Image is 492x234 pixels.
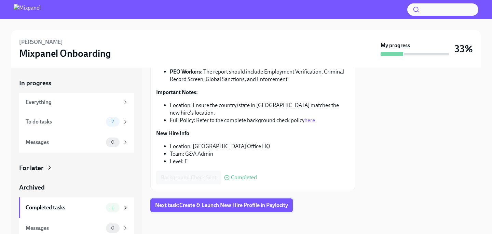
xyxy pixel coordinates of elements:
[19,164,43,172] div: For later
[107,225,119,231] span: 0
[304,117,315,123] a: here
[231,175,257,180] span: Completed
[170,68,201,75] strong: PEO Workers
[170,143,350,150] li: Location: [GEOGRAPHIC_DATA] Office HQ
[381,42,410,49] strong: My progress
[26,99,120,106] div: Everything
[170,68,350,83] li: : The report should include Employment Verification, Criminal Record Screen, Global Sanctions, an...
[19,112,134,132] a: To do tasks2
[150,198,293,212] button: Next task:Create & Launch New Hire Profile in Paylocity
[170,102,350,117] li: Location: Ensure the country/state in [GEOGRAPHIC_DATA] matches the new hire's location.
[454,43,473,55] h3: 33%
[108,205,118,210] span: 1
[156,89,198,95] strong: Important Notes:
[19,93,134,112] a: Everything
[19,132,134,153] a: Messages0
[19,197,134,218] a: Completed tasks1
[14,4,41,15] img: Mixpanel
[156,130,189,136] strong: New Hire Info
[170,117,350,124] li: Full Policy: Refer to the complete background check policy
[19,47,111,60] h3: Mixpanel Onboarding
[19,183,134,192] a: Archived
[26,118,103,126] div: To do tasks
[19,38,63,46] h6: [PERSON_NAME]
[19,79,134,88] a: In progress
[170,158,350,165] li: Level: E
[107,119,118,124] span: 2
[155,202,288,209] span: Next task : Create & Launch New Hire Profile in Paylocity
[26,224,103,232] div: Messages
[26,139,103,146] div: Messages
[19,164,134,172] a: For later
[107,140,119,145] span: 0
[170,150,350,158] li: Team: G&A Admin
[26,204,103,211] div: Completed tasks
